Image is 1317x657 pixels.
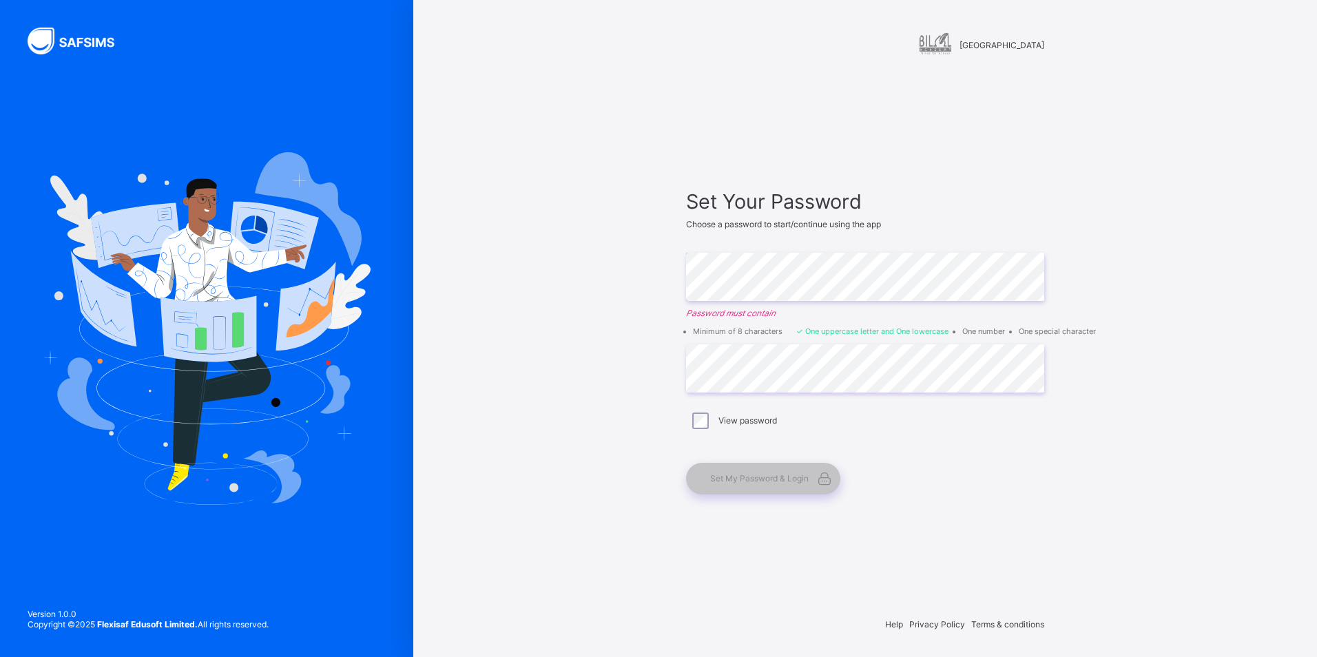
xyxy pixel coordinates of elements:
[918,28,953,62] img: Bilal Academy
[28,619,269,629] span: Copyright © 2025 All rights reserved.
[710,473,809,483] span: Set My Password & Login
[686,189,1044,213] span: Set Your Password
[1019,326,1096,336] li: One special character
[43,152,371,505] img: Hero Image
[686,308,1044,318] em: Password must contain
[693,326,782,336] li: Minimum of 8 characters
[960,40,1044,50] span: [GEOGRAPHIC_DATA]
[796,326,948,336] li: One uppercase letter and One lowercase
[909,619,965,629] span: Privacy Policy
[971,619,1044,629] span: Terms & conditions
[962,326,1005,336] li: One number
[97,619,198,629] strong: Flexisaf Edusoft Limited.
[885,619,903,629] span: Help
[28,609,269,619] span: Version 1.0.0
[686,219,881,229] span: Choose a password to start/continue using the app
[718,415,777,426] label: View password
[28,28,131,54] img: SAFSIMS Logo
